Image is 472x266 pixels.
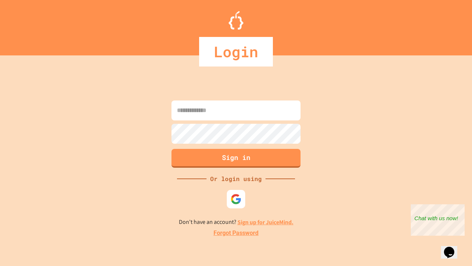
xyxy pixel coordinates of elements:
button: Sign in [171,149,301,168]
a: Forgot Password [214,229,258,238]
div: Or login using [206,174,265,183]
img: Logo.svg [229,11,243,30]
div: Login [199,37,273,66]
a: Sign up for JuiceMind. [237,218,294,226]
img: google-icon.svg [230,194,242,205]
iframe: chat widget [411,204,465,236]
p: Don't have an account? [179,218,294,227]
iframe: chat widget [441,236,465,259]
